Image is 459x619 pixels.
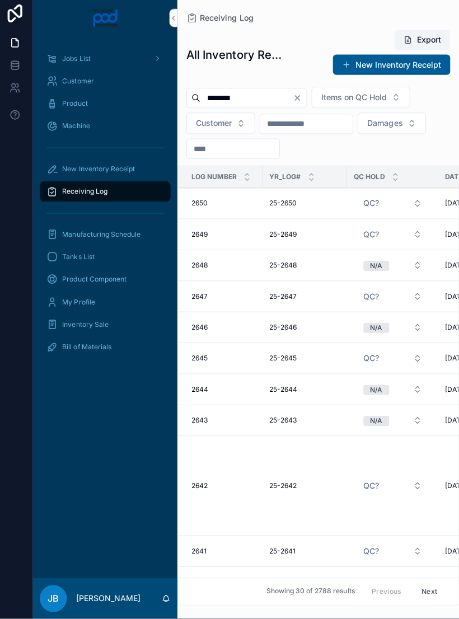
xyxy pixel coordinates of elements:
[354,319,432,340] a: Select Button
[355,381,431,401] button: Select Button
[43,250,172,270] a: Tanks List
[270,294,298,303] span: 25-2647
[43,120,172,140] a: Machine
[43,339,172,359] a: Bill of Materials
[193,547,257,556] a: 2641
[193,356,209,365] span: 2645
[334,59,450,79] button: New Inventory Receipt
[43,317,172,337] a: Inventory Sale
[354,476,432,498] a: Select Button
[371,264,383,274] div: N/A
[193,356,257,365] a: 2645
[270,418,298,426] span: 25-2643
[355,289,431,309] button: Select Button
[43,53,172,73] a: Jobs List
[270,325,298,334] span: 25-2646
[270,418,341,426] a: 25-2643
[355,412,431,432] button: Select Button
[354,572,432,593] a: Select Button
[193,418,257,426] a: 2643
[50,592,62,606] span: JB
[270,294,341,303] a: 25-2647
[270,264,341,273] a: 25-2648
[193,233,257,242] a: 2649
[43,272,172,292] a: Product Component
[188,17,255,28] a: Receiving Log
[355,196,431,217] button: Select Button
[65,58,93,67] span: Jobs List
[270,233,341,242] a: 25-2649
[354,196,432,217] a: Select Button
[65,81,96,90] span: Customer
[193,387,210,396] span: 2644
[270,356,298,365] span: 25-2645
[270,482,341,491] a: 25-2642
[270,387,298,396] span: 25-2644
[193,233,209,242] span: 2649
[364,355,380,366] span: QC?
[371,387,383,397] div: N/A
[65,125,92,134] span: Machine
[193,176,238,185] span: Log Number
[36,45,179,374] div: scrollable content
[65,190,110,199] span: Receiving Log
[371,325,383,335] div: N/A
[358,116,426,138] button: Select Button
[270,387,341,396] a: 25-2644
[193,482,257,491] a: 2642
[355,350,431,371] button: Select Button
[270,547,341,556] a: 25-2641
[78,593,143,604] p: [PERSON_NAME]
[193,418,209,426] span: 2643
[267,588,355,597] span: Showing 30 of 2788 results
[188,51,289,67] h1: All Inventory Receipts
[65,300,97,309] span: My Profile
[312,91,410,112] button: Select Button
[193,325,257,334] a: 2646
[193,325,209,334] span: 2646
[354,288,432,309] a: Select Button
[355,227,431,247] button: Select Button
[270,547,297,556] span: 25-2641
[364,201,380,212] span: QC?
[270,176,302,185] span: YR_LOG#
[364,481,380,493] span: QC?
[355,258,431,278] button: Select Button
[193,387,257,396] a: 2644
[43,227,172,247] a: Manufacturing Schedule
[193,294,257,303] a: 2647
[355,320,431,340] button: Select Button
[193,202,257,211] a: 2650
[43,185,172,205] a: Receiving Log
[95,13,121,31] img: App logo
[354,227,432,248] a: Select Button
[294,97,307,106] button: Clear
[355,573,431,593] button: Select Button
[368,121,403,133] span: Damages
[43,97,172,118] a: Product
[270,202,298,211] span: 25-2650
[65,322,111,331] span: Inventory Sale
[65,168,137,177] span: New Inventory Receipt
[270,356,341,365] a: 25-2645
[354,257,432,279] a: Select Button
[65,255,97,264] span: Tanks List
[395,34,450,54] button: Export
[65,103,90,112] span: Product
[193,547,208,556] span: 2641
[355,477,431,497] button: Select Button
[65,345,114,354] span: Bill of Materials
[364,546,380,557] span: QC?
[270,202,341,211] a: 25-2650
[193,264,209,273] span: 2648
[270,264,298,273] span: 25-2648
[364,293,380,304] span: QC?
[354,176,385,185] span: QC Hold
[270,325,341,334] a: 25-2646
[193,202,209,211] span: 2650
[270,482,298,491] span: 25-2642
[354,350,432,371] a: Select Button
[354,381,432,402] a: Select Button
[198,121,233,133] span: Customer
[270,233,298,242] span: 25-2649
